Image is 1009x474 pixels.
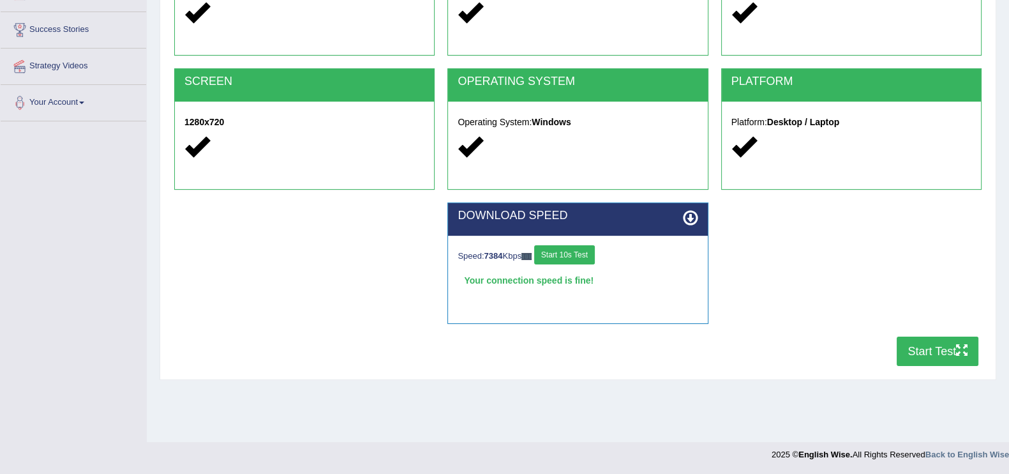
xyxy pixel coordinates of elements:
h2: SCREEN [184,75,424,88]
strong: Windows [532,117,571,127]
strong: 7384 [484,251,503,261]
h2: DOWNLOAD SPEED [458,210,698,222]
a: Success Stories [1,12,146,44]
div: Speed: Kbps [458,245,698,268]
button: Start Test [897,337,978,366]
div: Your connection speed is fine! [458,271,698,290]
button: Start 10s Test [534,245,595,264]
a: Back to English Wise [925,450,1009,459]
strong: English Wise. [798,450,852,459]
strong: Desktop / Laptop [767,117,840,127]
h2: PLATFORM [731,75,971,88]
img: ajax-loader-fb-connection.gif [521,253,532,260]
a: Strategy Videos [1,49,146,80]
h2: OPERATING SYSTEM [458,75,698,88]
h5: Operating System: [458,118,698,127]
div: 2025 © All Rights Reserved [772,442,1009,461]
h5: Platform: [731,118,971,127]
strong: 1280x720 [184,117,224,127]
a: Your Account [1,85,146,117]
